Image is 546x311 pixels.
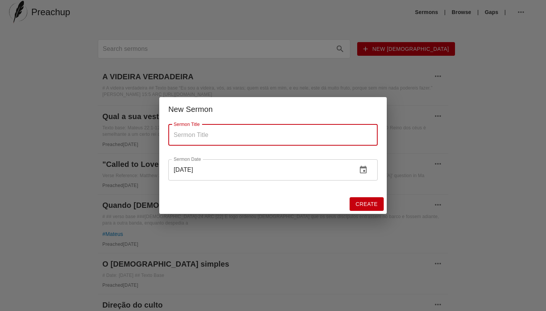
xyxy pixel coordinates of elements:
button: Create [350,197,384,211]
iframe: Drift Widget Chat Controller [508,273,537,302]
div: New Sermon [168,103,378,115]
span: Create [356,199,378,209]
button: change date [354,161,372,179]
input: Sermon Title [168,124,378,146]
